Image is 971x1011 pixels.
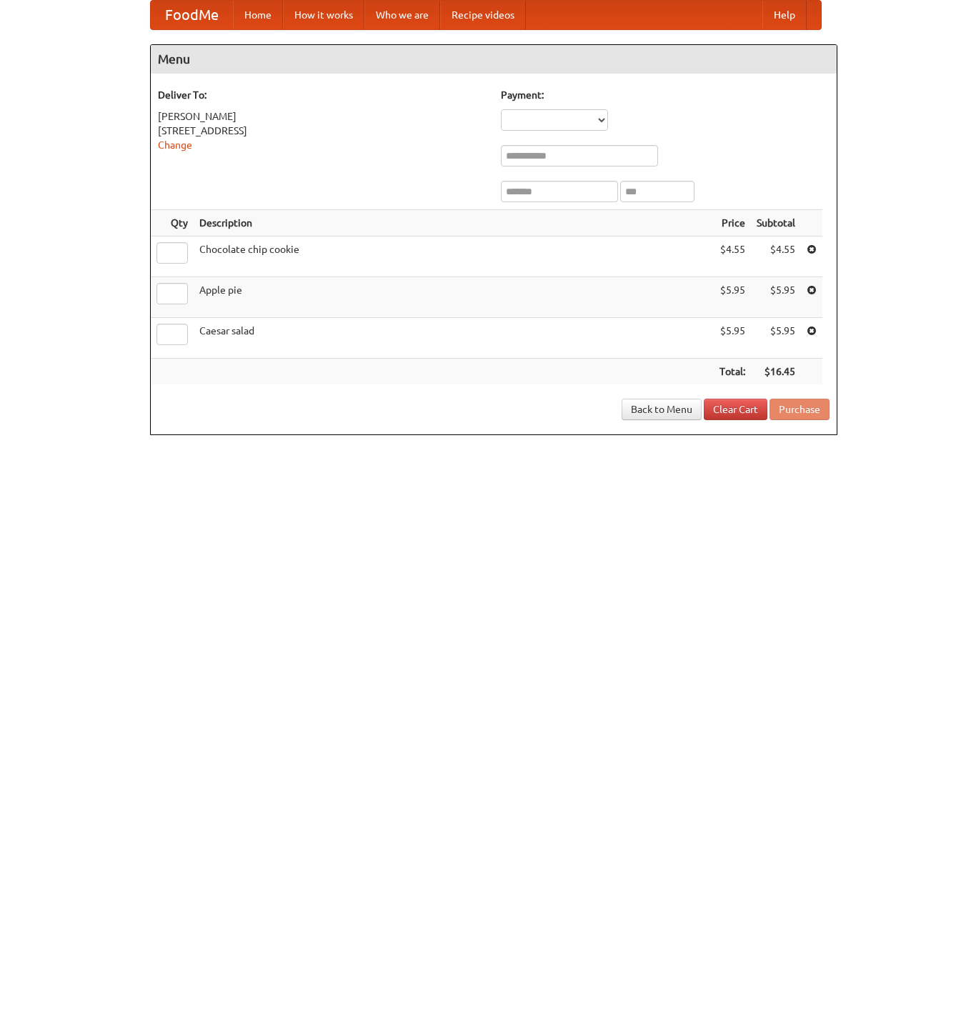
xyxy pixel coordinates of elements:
[440,1,526,29] a: Recipe videos
[151,210,194,236] th: Qty
[194,318,714,359] td: Caesar salad
[751,210,801,236] th: Subtotal
[622,399,702,420] a: Back to Menu
[501,88,830,102] h5: Payment:
[283,1,364,29] a: How it works
[158,88,487,102] h5: Deliver To:
[751,277,801,318] td: $5.95
[233,1,283,29] a: Home
[158,139,192,151] a: Change
[762,1,807,29] a: Help
[158,109,487,124] div: [PERSON_NAME]
[751,359,801,385] th: $16.45
[194,210,714,236] th: Description
[151,45,837,74] h4: Menu
[158,124,487,138] div: [STREET_ADDRESS]
[714,359,751,385] th: Total:
[194,236,714,277] td: Chocolate chip cookie
[714,210,751,236] th: Price
[151,1,233,29] a: FoodMe
[704,399,767,420] a: Clear Cart
[714,318,751,359] td: $5.95
[751,318,801,359] td: $5.95
[770,399,830,420] button: Purchase
[364,1,440,29] a: Who we are
[194,277,714,318] td: Apple pie
[714,236,751,277] td: $4.55
[714,277,751,318] td: $5.95
[751,236,801,277] td: $4.55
